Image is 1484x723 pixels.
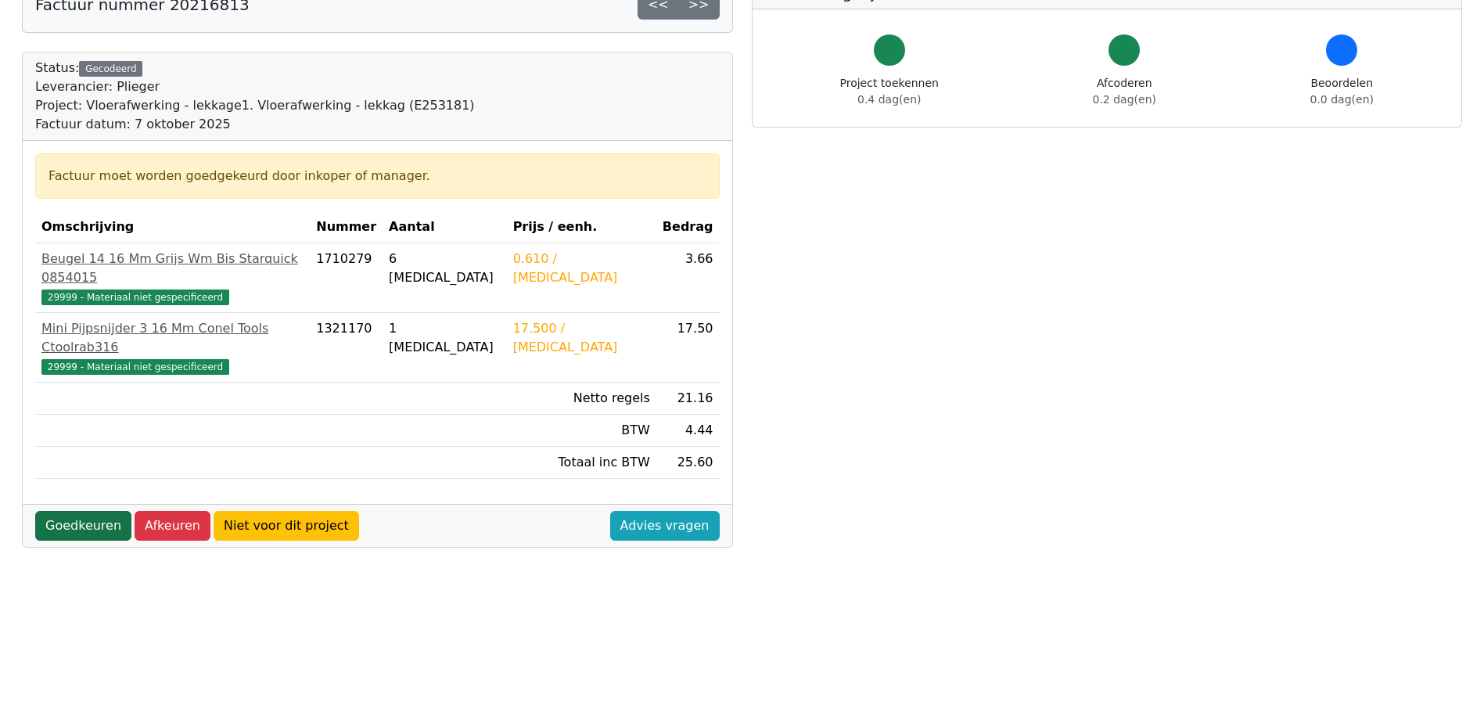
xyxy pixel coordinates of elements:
[310,243,383,313] td: 1710279
[1093,93,1156,106] span: 0.2 dag(en)
[507,383,656,415] td: Netto regels
[656,211,720,243] th: Bedrag
[79,61,142,77] div: Gecodeerd
[41,319,304,357] div: Mini Pijpsnijder 3 16 Mm Conel Tools Ctoolrab316
[656,243,720,313] td: 3.66
[41,359,229,375] span: 29999 - Materiaal niet gespecificeerd
[610,511,720,541] a: Advies vragen
[35,59,475,134] div: Status:
[513,319,650,357] div: 17.500 / [MEDICAL_DATA]
[389,319,501,357] div: 1 [MEDICAL_DATA]
[310,313,383,383] td: 1321170
[840,75,939,108] div: Project toekennen
[656,313,720,383] td: 17.50
[35,511,131,541] a: Goedkeuren
[656,415,720,447] td: 4.44
[214,511,359,541] a: Niet voor dit project
[507,211,656,243] th: Prijs / eenh.
[135,511,210,541] a: Afkeuren
[857,93,921,106] span: 0.4 dag(en)
[507,415,656,447] td: BTW
[656,447,720,479] td: 25.60
[383,211,507,243] th: Aantal
[35,77,475,96] div: Leverancier: Plieger
[35,211,310,243] th: Omschrijving
[1093,75,1156,108] div: Afcoderen
[41,250,304,306] a: Beugel 14 16 Mm Grijs Wm Bis Starquick 085401529999 - Materiaal niet gespecificeerd
[41,290,229,305] span: 29999 - Materiaal niet gespecificeerd
[35,115,475,134] div: Factuur datum: 7 oktober 2025
[49,167,706,185] div: Factuur moet worden goedgekeurd door inkoper of manager.
[656,383,720,415] td: 21.16
[1310,93,1374,106] span: 0.0 dag(en)
[1310,75,1374,108] div: Beoordelen
[41,250,304,287] div: Beugel 14 16 Mm Grijs Wm Bis Starquick 0854015
[310,211,383,243] th: Nummer
[35,96,475,115] div: Project: Vloerafwerking - lekkage1. Vloerafwerking - lekkag (E253181)
[41,319,304,376] a: Mini Pijpsnijder 3 16 Mm Conel Tools Ctoolrab31629999 - Materiaal niet gespecificeerd
[389,250,501,287] div: 6 [MEDICAL_DATA]
[507,447,656,479] td: Totaal inc BTW
[513,250,650,287] div: 0.610 / [MEDICAL_DATA]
